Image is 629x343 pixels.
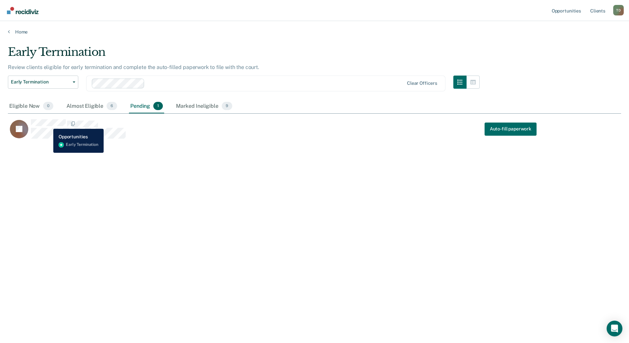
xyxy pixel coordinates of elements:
p: Review clients eligible for early termination and complete the auto-filled paperwork to file with... [8,64,259,70]
div: Marked Ineligible9 [175,99,234,114]
span: 6 [107,102,117,110]
div: Open Intercom Messenger [607,321,622,336]
span: 1 [153,102,163,110]
span: Early Termination [11,79,70,85]
button: Auto-fill paperwork [485,123,537,136]
a: Home [8,29,621,35]
a: Navigate to form link [485,123,537,136]
div: T D [613,5,624,15]
img: Recidiviz [7,7,38,14]
div: Eligible Now0 [8,99,55,114]
span: 0 [43,102,53,110]
span: 9 [222,102,232,110]
div: Pending1 [129,99,164,114]
button: Early Termination [8,76,78,89]
div: CaseloadOpportunityCell-285334 [8,119,544,145]
div: Almost Eligible6 [65,99,118,114]
button: Profile dropdown button [613,5,624,15]
div: Early Termination [8,45,480,64]
div: Clear officers [407,80,437,86]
